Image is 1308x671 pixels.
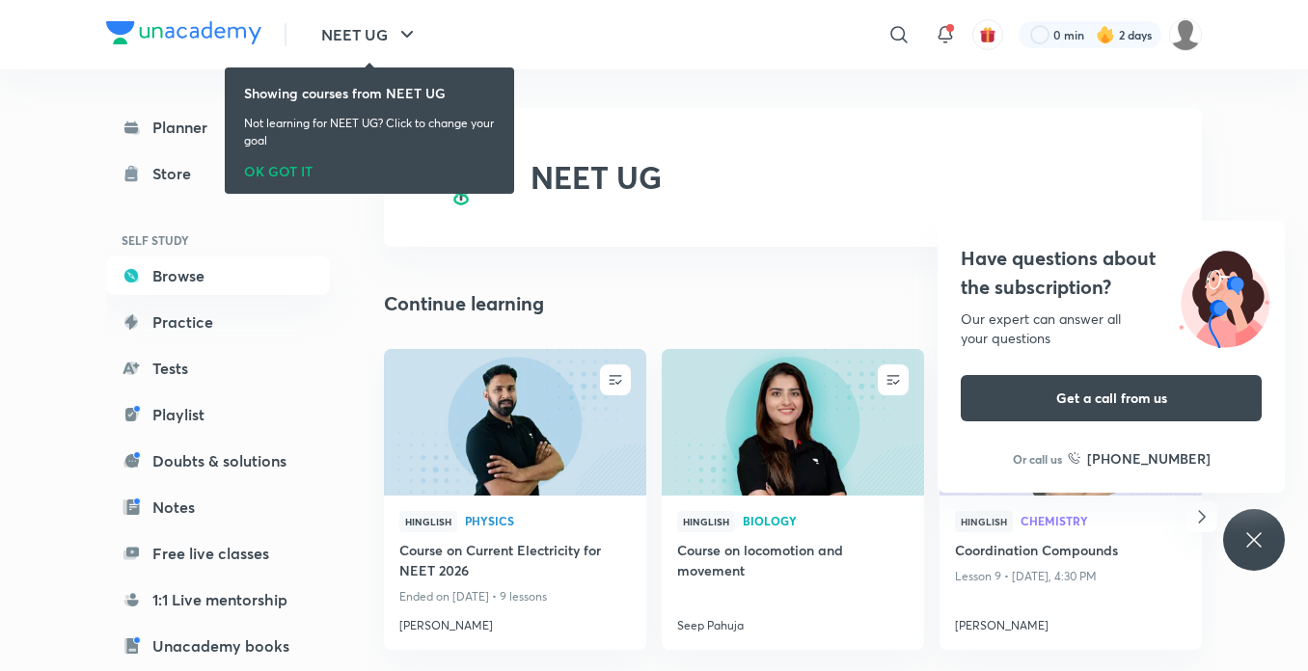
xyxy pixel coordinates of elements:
[743,515,909,526] span: Biology
[399,584,631,609] p: Ended on [DATE] • 9 lessons
[677,609,909,634] a: Seep Pahuja
[106,154,330,193] a: Store
[106,488,330,526] a: Notes
[662,349,924,496] a: new-thumbnail
[106,349,330,388] a: Tests
[244,115,495,149] p: Not learning for NEET UG? Click to change your goal
[955,564,1186,589] p: Lesson 9 • [DATE], 4:30 PM
[1021,515,1186,526] span: Chemistry
[979,26,996,43] img: avatar
[244,157,495,178] div: OK GOT IT
[972,19,1003,50] button: avatar
[465,515,631,526] span: Physics
[961,375,1262,421] button: Get a call from us
[399,511,457,532] span: Hinglish
[310,15,430,54] button: NEET UG
[961,244,1262,302] h4: Have questions about the subscription?
[1087,448,1211,469] h6: [PHONE_NUMBER]
[531,159,662,196] h2: NEET UG
[244,83,495,103] h6: Showing courses from NEET UG
[1068,448,1211,469] a: [PHONE_NUMBER]
[465,515,631,528] a: Physics
[955,609,1186,634] a: [PERSON_NAME]
[659,347,926,497] img: new-thumbnail
[399,609,631,634] a: [PERSON_NAME]
[106,108,330,147] a: Planner
[152,162,203,185] div: Store
[106,627,330,665] a: Unacademy books
[1021,515,1186,528] a: Chemistry
[106,256,330,295] a: Browse
[1169,18,1202,51] img: Barsha Singh
[1013,450,1062,468] p: Or call us
[743,515,909,528] a: Biology
[384,349,646,496] a: new-thumbnail
[106,224,330,256] h6: SELF STUDY
[381,347,648,497] img: new-thumbnail
[961,309,1262,348] div: Our expert can answer all your questions
[106,442,330,480] a: Doubts & solutions
[106,534,330,573] a: Free live classes
[955,540,1186,564] a: Coordination Compounds
[106,21,261,44] img: Company Logo
[399,540,631,584] a: Course on Current Electricity for NEET 2026
[106,580,330,619] a: 1:1 Live mentorship
[384,289,544,318] h2: Continue learning
[106,303,330,341] a: Practice
[677,540,909,584] a: Course on locomotion and movement
[677,511,735,532] span: Hinglish
[106,395,330,434] a: Playlist
[106,21,261,49] a: Company Logo
[1163,244,1285,348] img: ttu_illustration_new.svg
[1096,25,1115,44] img: streak
[955,511,1013,532] span: Hinglish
